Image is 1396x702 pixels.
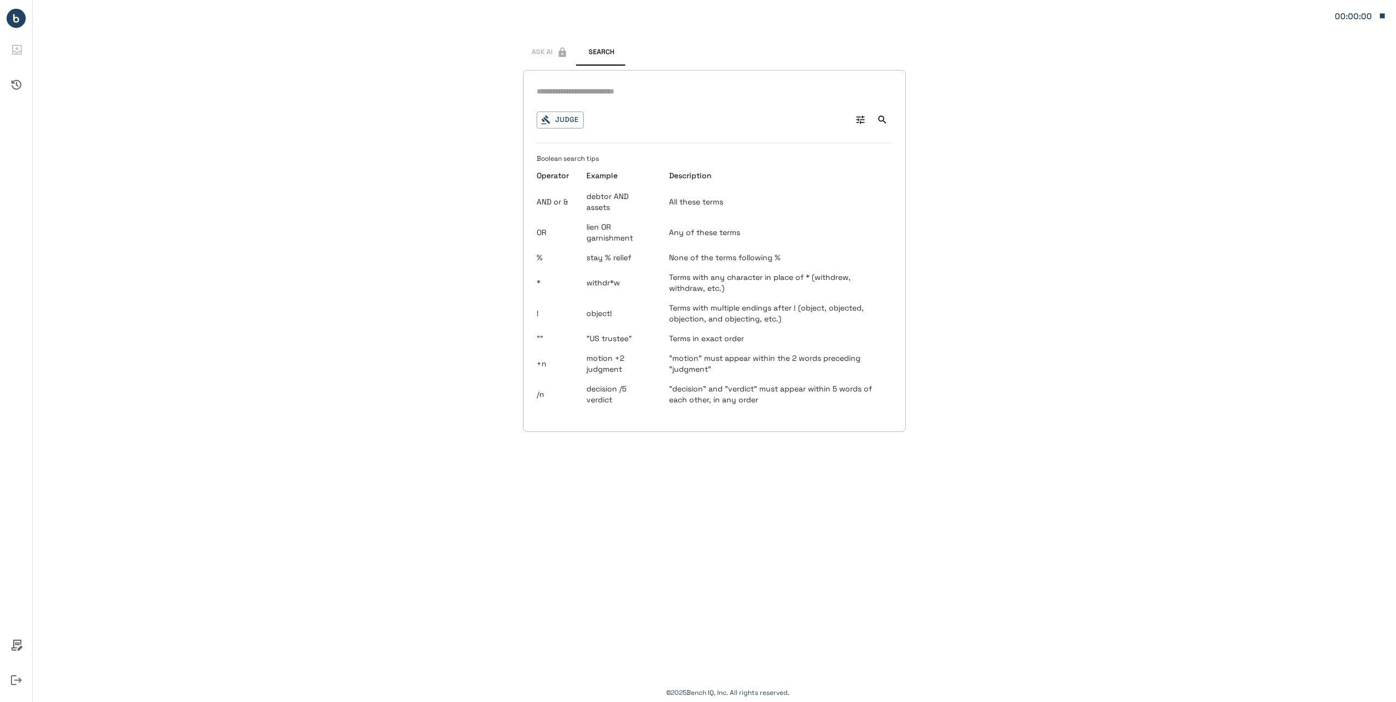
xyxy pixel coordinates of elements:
[660,186,892,217] td: All these terms
[660,267,892,298] td: Terms with any character in place of * (withdrew, withdraw, etc.)
[660,379,892,409] td: "decision" and "verdict" must appear within 5 words of each other, in any order
[660,348,892,379] td: "motion" must appear within the 2 words preceding "judgment"
[660,298,892,329] td: Terms with multiple endings after ! (object, objected, objection, and objecting, etc.)
[537,186,578,217] td: AND or &
[1329,4,1392,27] button: Matter: 126337.360686
[537,165,578,186] th: Operator
[660,165,892,186] th: Description
[578,217,660,248] td: lien OR garnishment
[1335,9,1373,24] div: Matter: 126337.360686
[537,154,599,172] span: Boolean search tips
[537,329,578,348] td: ""
[578,348,660,379] td: motion +2 judgment
[660,248,892,267] td: None of the terms following %
[537,298,578,329] td: !
[660,329,892,348] td: Terms in exact order
[578,248,660,267] td: stay % relief
[660,217,892,248] td: Any of these terms
[523,39,577,66] span: This feature has been disabled by your account admin.
[537,348,578,379] td: +n
[851,110,870,130] button: Advanced Search
[872,110,892,130] button: Search
[578,165,660,186] th: Example
[578,186,660,217] td: debtor AND assets
[578,329,660,348] td: "US trustee"
[537,379,578,409] td: /n
[537,112,584,128] button: Judge
[578,298,660,329] td: object!
[537,248,578,267] td: %
[577,39,626,66] button: Search
[578,267,660,298] td: withdr*w
[537,217,578,248] td: OR
[578,379,660,409] td: decision /5 verdict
